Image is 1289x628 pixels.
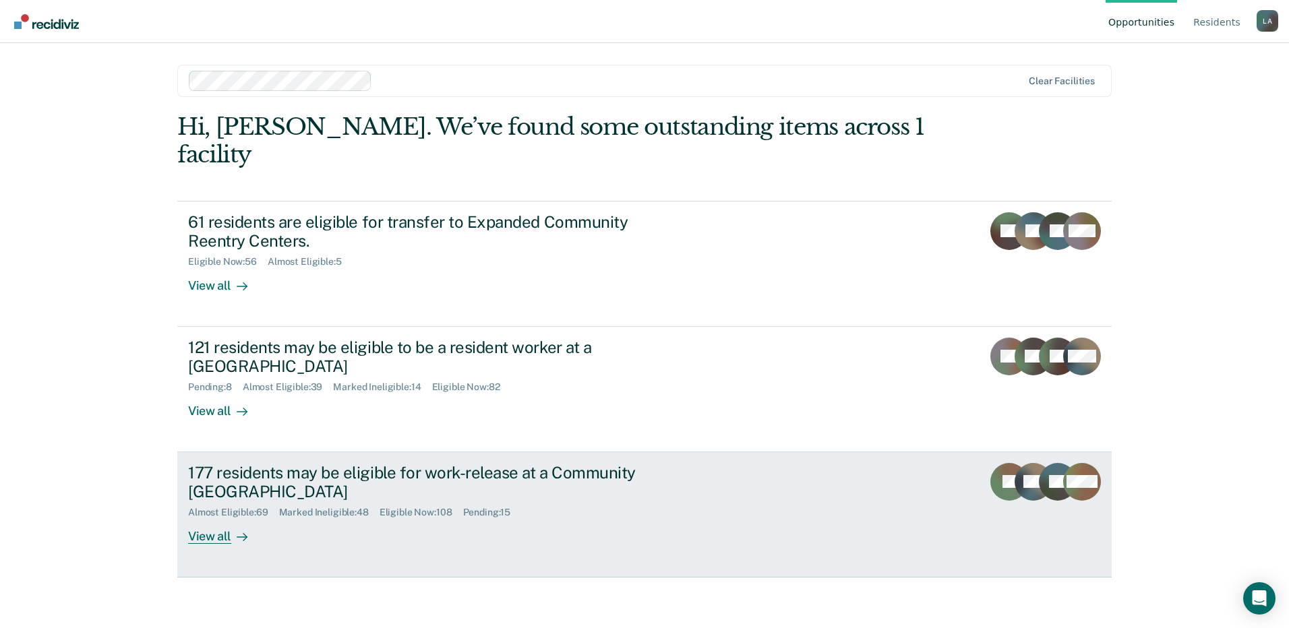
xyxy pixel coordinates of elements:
[432,381,511,393] div: Eligible Now : 82
[188,268,264,294] div: View all
[188,381,243,393] div: Pending : 8
[188,518,264,544] div: View all
[177,201,1112,327] a: 61 residents are eligible for transfer to Expanded Community Reentry Centers.Eligible Now:56Almos...
[1257,10,1278,32] button: Profile dropdown button
[333,381,431,393] div: Marked Ineligible : 14
[1243,582,1276,615] div: Open Intercom Messenger
[177,327,1112,452] a: 121 residents may be eligible to be a resident worker at a [GEOGRAPHIC_DATA]Pending:8Almost Eligi...
[14,14,79,29] img: Recidiviz
[1257,10,1278,32] div: L A
[1029,75,1095,87] div: Clear facilities
[188,212,661,251] div: 61 residents are eligible for transfer to Expanded Community Reentry Centers.
[177,113,925,168] div: Hi, [PERSON_NAME]. We’ve found some outstanding items across 1 facility
[188,338,661,377] div: 121 residents may be eligible to be a resident worker at a [GEOGRAPHIC_DATA]
[463,507,522,518] div: Pending : 15
[243,381,334,393] div: Almost Eligible : 39
[380,507,463,518] div: Eligible Now : 108
[188,393,264,419] div: View all
[188,463,661,502] div: 177 residents may be eligible for work-release at a Community [GEOGRAPHIC_DATA]
[268,256,353,268] div: Almost Eligible : 5
[188,507,279,518] div: Almost Eligible : 69
[188,256,268,268] div: Eligible Now : 56
[177,452,1112,577] a: 177 residents may be eligible for work-release at a Community [GEOGRAPHIC_DATA]Almost Eligible:69...
[279,507,380,518] div: Marked Ineligible : 48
